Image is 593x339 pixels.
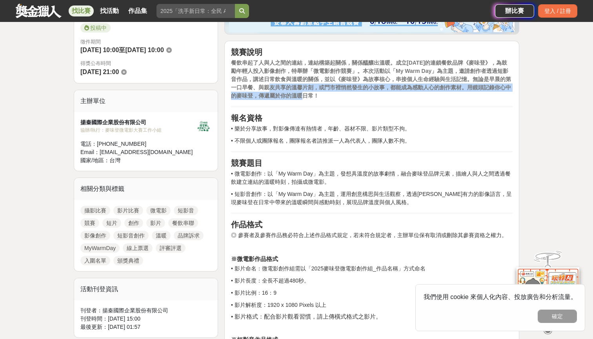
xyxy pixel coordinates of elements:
strong: 競賽說明 [231,48,262,56]
a: 創作 [124,218,143,228]
div: 協辦/執行： 麥味登微電影大賽工作小組 [80,127,196,134]
a: 短片 [102,218,121,228]
div: 相關分類與標籤 [74,178,218,200]
p: • 微電影創作：以「My Warm Day」為主題，發想具溫度的故事劇情，融合麥味登品牌元素，描繪人與人之間透過餐飲建立連結的溫暖時刻，拍攝成微電影。 [231,170,513,186]
img: d2146d9a-e6f6-4337-9592-8cefde37ba6b.png [517,267,579,319]
div: 活動刊登資訊 [74,278,218,300]
a: 攝影比賽 [80,206,110,215]
a: 辦比賽 [495,4,534,18]
div: 電話： [PHONE_NUMBER] [80,140,196,148]
div: 登入 / 註冊 [538,4,577,18]
p: • 影片比例：16：9 [231,289,513,297]
strong: ※微電影作品格式 [231,256,278,262]
p: • 影片長度：全長不超過480秒。 [231,277,513,285]
p: • 影片命名：微電影創作組需以「2025麥味登微電影創作組_作品名稱」方式命名 [231,265,513,273]
a: 入圍名單 [80,256,110,265]
a: 品牌訴求 [174,231,204,240]
span: 台灣 [109,157,120,163]
span: 至 [119,47,125,53]
a: 短影音 [174,206,198,215]
span: 投稿中 [80,23,111,33]
a: 找活動 [97,5,122,16]
a: 影片 [146,218,165,228]
p: • 不限個人或團隊報名，團隊報名者請推派一人為代表人，團隊人數不拘。 [231,137,513,145]
a: 影片比賽 [113,206,143,215]
div: 刊登時間： [DATE] 15:00 [80,315,211,323]
span: [DATE] 10:00 [125,47,164,53]
a: 短影音創作 [113,231,149,240]
span: [DATE] 10:00 [80,47,119,53]
button: 確定 [538,310,577,323]
div: 主辦單位 [74,90,218,112]
span: 得獎公布時間 [80,60,211,67]
a: 作品集 [125,5,150,16]
strong: 競賽題目 [231,159,262,167]
span: [DATE] 21:00 [80,69,119,75]
a: MyWarmDay [80,243,120,253]
span: 徵件期間 [80,39,101,45]
div: 最後更新： [DATE] 01:57 [80,323,211,331]
strong: 報名資格 [231,114,262,122]
a: 影像創作 [80,231,110,240]
p: ◎ 參賽者及參賽作品務必符合上述作品格式規定，若未符合規定者，主辦單位保有取消或刪除其參賽資格之權力。 [231,231,513,239]
a: 微電影 [146,206,171,215]
a: 頒獎典禮 [113,256,143,265]
strong: 餐飲串起了人與人之間的連結，連結構築起關係，關係醞釀出溫暖。成立[DATE]的連鎖餐飲品牌《麥味登》，為鼓勵年輕人投入影像創作，特舉辦「微電影創作競賽」。本次活動以「My Warm Day」為主... [231,60,511,99]
p: • 短影音創作：以「My Warm Day」為主題，運用創意構思與生活觀察，透過[PERSON_NAME]有力的影像語言，呈現麥味登在日常中帶來的溫暖瞬間與感動時刻，展現品牌溫度與個人風格。 [231,190,513,207]
div: 揚秦國際企業股份有限公司 [80,118,196,127]
div: Email： [EMAIL_ADDRESS][DOMAIN_NAME] [80,148,196,156]
h4: • 影片格式：配合影片觀看習慣，請上傳橫式格式之影片。 [231,313,513,320]
input: 2025「洗手新日常：全民 ALL IN」洗手歌全台徵選 [156,4,235,18]
a: 餐飲串聯 [168,218,198,228]
a: 競賽 [80,218,99,228]
a: 溫暖 [152,231,171,240]
span: 國家/地區： [80,157,109,163]
p: • 影片解析度：1920 x 1080 Pixels 以上 [231,301,513,309]
a: 評審評選 [156,243,186,253]
strong: 作品格式 [231,220,262,229]
p: • 樂於分享故事，對影像傳達有熱情者，年齡、器材不限、影片類型不拘。 [231,125,513,133]
a: 找比賽 [69,5,94,16]
a: 線上票選 [123,243,153,253]
div: 刊登者： 揚秦國際企業股份有限公司 [80,306,211,315]
span: 我們使用 cookie 來個人化內容、投放廣告和分析流量。 [424,294,577,300]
